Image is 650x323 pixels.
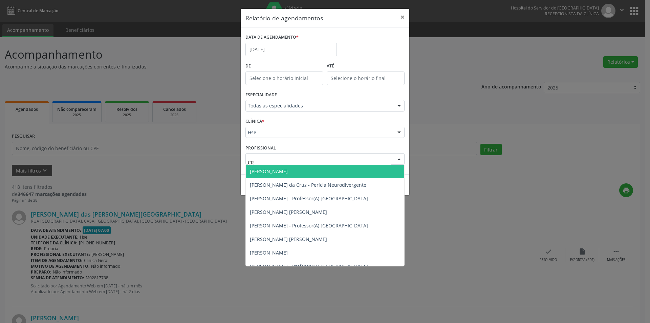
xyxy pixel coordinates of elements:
input: Selecione o horário final [327,72,405,85]
span: [PERSON_NAME] - Professor(A) [GEOGRAPHIC_DATA] [250,222,368,229]
label: De [245,61,323,72]
label: ESPECIALIDADE [245,90,277,100]
span: Hse [248,129,391,136]
button: Close [396,9,409,25]
label: PROFISSIONAL [245,143,276,153]
span: [PERSON_NAME] - Professor(A) [GEOGRAPHIC_DATA] [250,263,368,269]
span: [PERSON_NAME] - Professor(A) [GEOGRAPHIC_DATA] [250,195,368,202]
input: Selecione o horário inicial [245,72,323,85]
span: Todas as especialidades [248,102,391,109]
span: [PERSON_NAME] [PERSON_NAME] [250,236,327,242]
span: [PERSON_NAME] da Cruz - Perícia Neurodivergente [250,182,366,188]
span: [PERSON_NAME] [PERSON_NAME] [250,209,327,215]
label: CLÍNICA [245,116,264,127]
span: [PERSON_NAME] [250,249,288,256]
input: Selecione um profissional [248,156,391,169]
h5: Relatório de agendamentos [245,14,323,22]
label: DATA DE AGENDAMENTO [245,32,299,43]
input: Selecione uma data ou intervalo [245,43,337,56]
span: [PERSON_NAME] [250,168,288,175]
label: ATÉ [327,61,405,72]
